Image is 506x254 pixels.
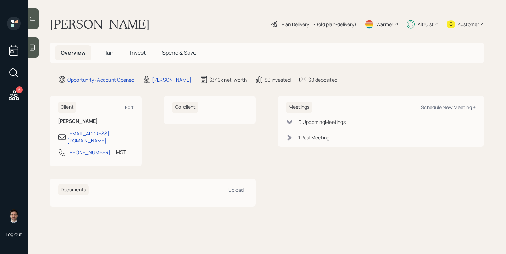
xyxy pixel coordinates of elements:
h6: [PERSON_NAME] [58,118,134,124]
div: Plan Delivery [282,21,309,28]
div: [PERSON_NAME] [152,76,191,83]
div: $0 invested [265,76,291,83]
div: Upload + [228,187,247,193]
div: Kustomer [458,21,479,28]
div: Warmer [376,21,393,28]
h6: Meetings [286,102,312,113]
div: Schedule New Meeting + [421,104,476,110]
div: Opportunity · Account Opened [67,76,134,83]
h6: Co-client [172,102,198,113]
div: MST [116,148,126,156]
div: 6 [16,86,23,93]
img: jonah-coleman-headshot.png [7,209,21,223]
div: $349k net-worth [209,76,247,83]
span: Overview [61,49,86,56]
div: 0 Upcoming Meeting s [298,118,346,126]
h6: Documents [58,184,89,195]
div: • (old plan-delivery) [313,21,356,28]
div: $0 deposited [308,76,337,83]
div: [EMAIL_ADDRESS][DOMAIN_NAME] [67,130,134,144]
span: Invest [130,49,146,56]
span: Plan [102,49,114,56]
div: Altruist [418,21,434,28]
div: 1 Past Meeting [298,134,329,141]
h1: [PERSON_NAME] [50,17,150,32]
span: Spend & Save [162,49,196,56]
div: Edit [125,104,134,110]
div: Log out [6,231,22,237]
div: [PHONE_NUMBER] [67,149,110,156]
h6: Client [58,102,76,113]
